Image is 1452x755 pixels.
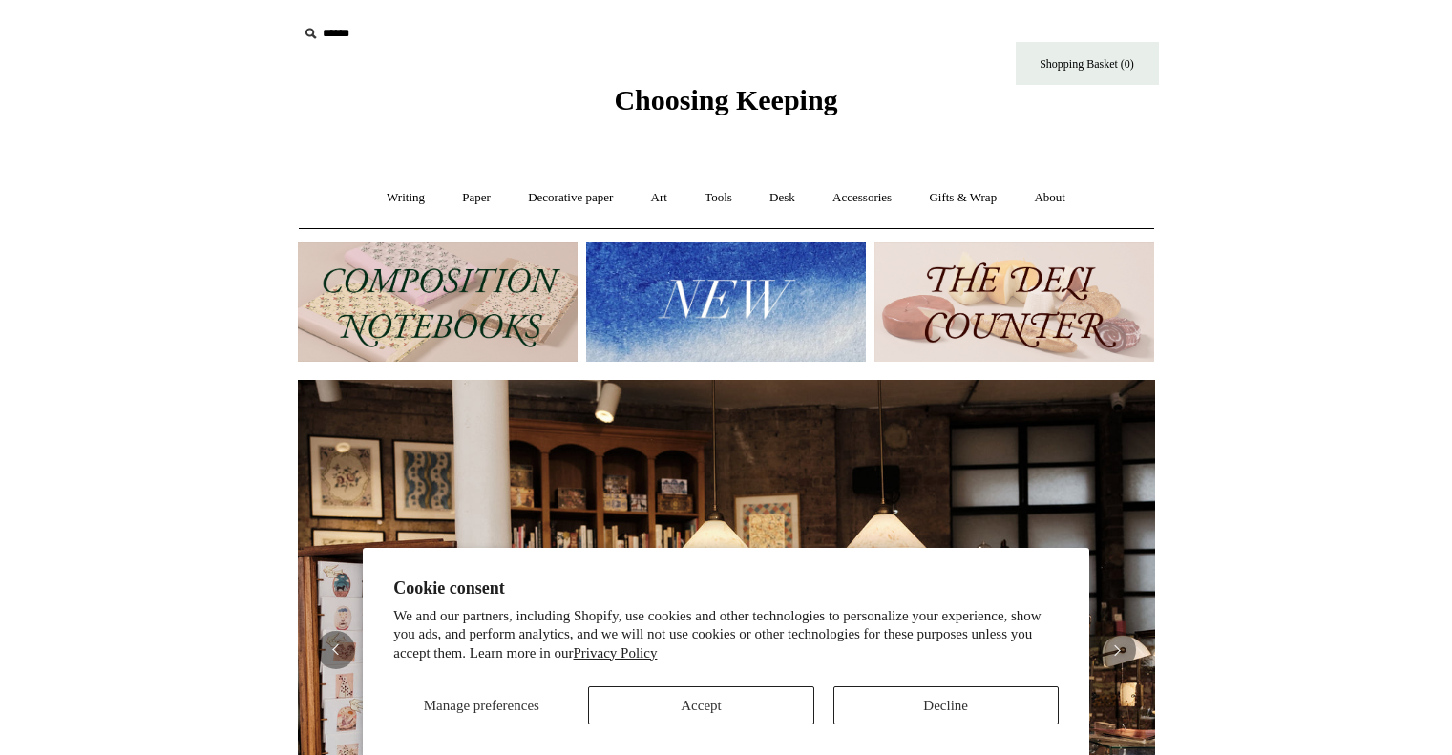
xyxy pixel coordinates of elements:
[588,686,813,724] button: Accept
[614,99,837,113] a: Choosing Keeping
[614,84,837,115] span: Choosing Keeping
[511,173,630,223] a: Decorative paper
[1017,173,1083,223] a: About
[393,607,1059,663] p: We and our partners, including Shopify, use cookies and other technologies to personalize your ex...
[634,173,684,223] a: Art
[912,173,1014,223] a: Gifts & Wrap
[393,578,1059,598] h2: Cookie consent
[687,173,749,223] a: Tools
[369,173,442,223] a: Writing
[833,686,1059,724] button: Decline
[815,173,909,223] a: Accessories
[752,173,812,223] a: Desk
[445,173,508,223] a: Paper
[298,242,578,362] img: 202302 Composition ledgers.jpg__PID:69722ee6-fa44-49dd-a067-31375e5d54ec
[393,686,569,724] button: Manage preferences
[874,242,1154,362] img: The Deli Counter
[1016,42,1159,85] a: Shopping Basket (0)
[574,645,658,661] a: Privacy Policy
[1098,631,1136,669] button: Next
[424,698,539,713] span: Manage preferences
[317,631,355,669] button: Previous
[586,242,866,362] img: New.jpg__PID:f73bdf93-380a-4a35-bcfe-7823039498e1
